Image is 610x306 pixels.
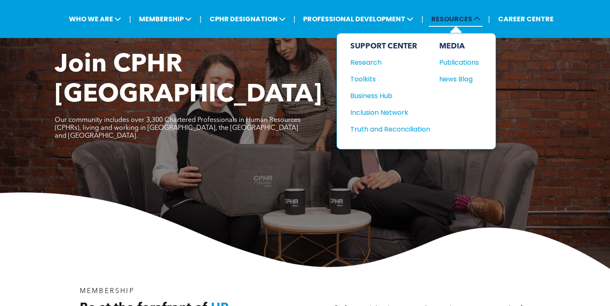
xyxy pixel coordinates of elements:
div: Research [350,57,422,68]
div: MEDIA [439,42,479,51]
span: RESOURCES [429,11,483,27]
span: Join CPHR [GEOGRAPHIC_DATA] [55,53,322,108]
span: WHO WE ARE [66,11,124,27]
span: MEMBERSHIP [80,288,134,295]
a: Truth and Reconciliation [350,124,430,134]
a: Publications [439,57,479,68]
li: | [421,10,423,28]
div: SUPPORT CENTER [350,42,430,51]
span: MEMBERSHIP [137,11,194,27]
a: Business Hub [350,91,430,101]
div: Publications [439,57,475,68]
a: CAREER CENTRE [496,11,556,27]
li: | [294,10,296,28]
li: | [200,10,202,28]
a: Toolkits [350,74,430,84]
div: Toolkits [350,74,422,84]
span: PROFESSIONAL DEVELOPMENT [301,11,416,27]
div: Business Hub [350,91,422,101]
a: Research [350,57,430,68]
div: News Blog [439,74,475,84]
div: Inclusion Network [350,107,422,118]
span: Our community includes over 3,300 Chartered Professionals in Human Resources (CPHRs), living and ... [55,117,301,139]
li: | [129,10,131,28]
span: CPHR DESIGNATION [207,11,288,27]
a: Inclusion Network [350,107,430,118]
a: News Blog [439,74,479,84]
div: Truth and Reconciliation [350,124,422,134]
li: | [488,10,490,28]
